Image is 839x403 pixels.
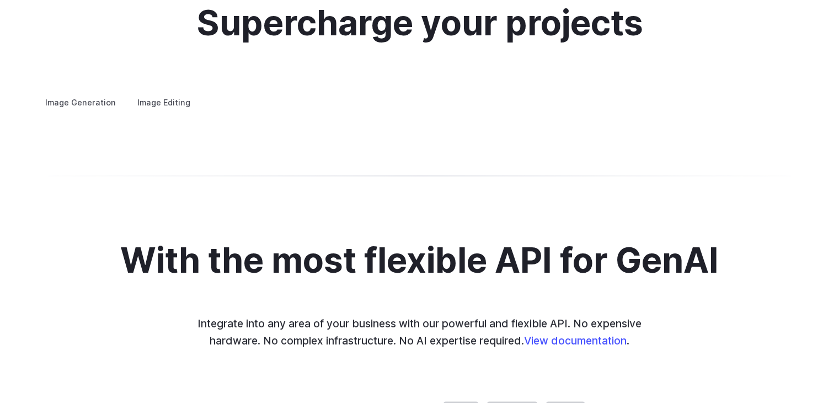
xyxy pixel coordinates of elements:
[36,92,125,112] label: Image Generation
[196,4,643,42] h2: Supercharge your projects
[120,241,719,279] h2: With the most flexible API for GenAI
[128,92,200,112] label: Image Editing
[190,315,649,348] p: Integrate into any area of your business with our powerful and flexible API. No expensive hardwar...
[524,333,627,347] a: View documentation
